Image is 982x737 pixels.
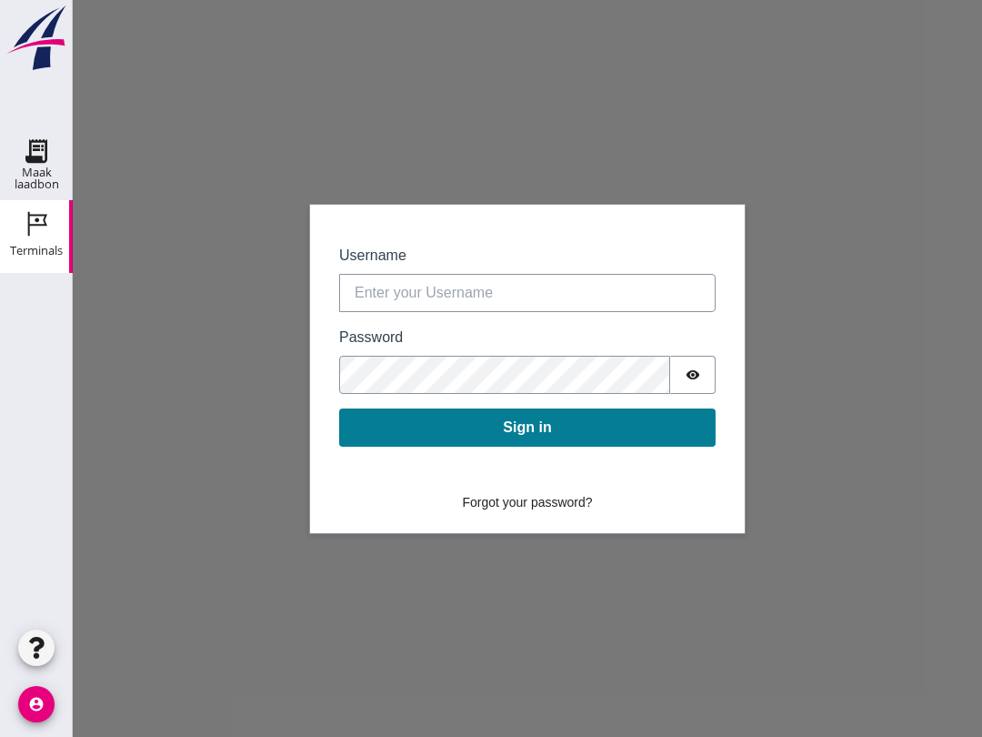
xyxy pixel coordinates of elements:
[266,327,643,348] label: Password
[10,245,63,257] div: Terminals
[18,686,55,722] i: account_circle
[266,245,643,267] label: Username
[266,409,643,447] button: Sign in
[377,487,531,519] button: Forgot your password?
[597,356,643,394] button: Show password
[266,274,643,312] input: Enter your Username
[4,5,69,72] img: logo-small.a267ee39.svg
